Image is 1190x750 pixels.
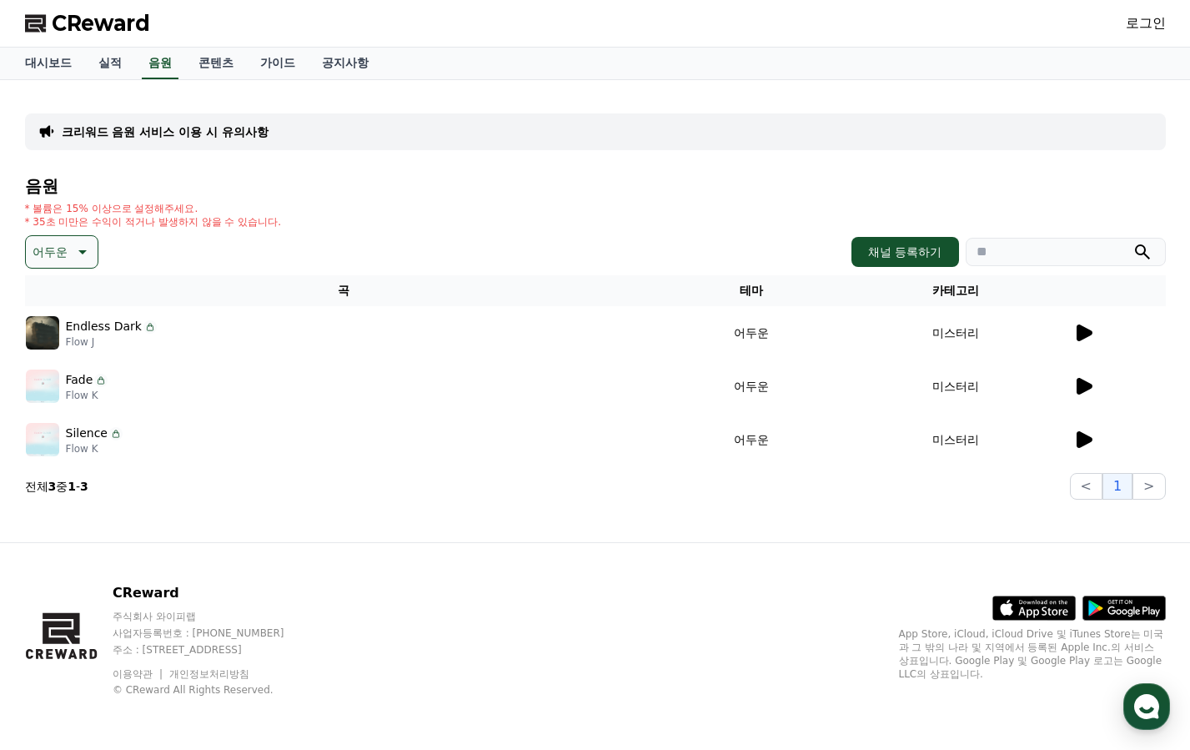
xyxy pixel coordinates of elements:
a: 가이드 [247,48,309,79]
p: 사업자등록번호 : [PHONE_NUMBER] [113,627,316,640]
p: * 볼륨은 15% 이상으로 설정해주세요. [25,202,282,215]
td: 미스터리 [840,413,1072,466]
strong: 3 [48,480,57,493]
p: 어두운 [33,240,68,264]
a: 실적 [85,48,135,79]
p: App Store, iCloud, iCloud Drive 및 iTunes Store는 미국과 그 밖의 나라 및 지역에서 등록된 Apple Inc.의 서비스 상표입니다. Goo... [899,627,1166,681]
span: CReward [52,10,150,37]
a: CReward [25,10,150,37]
a: 콘텐츠 [185,48,247,79]
p: Silence [66,425,108,442]
button: 어두운 [25,235,98,269]
th: 테마 [663,275,839,306]
th: 카테고리 [840,275,1072,306]
strong: 1 [68,480,76,493]
img: music [26,316,59,350]
p: Fade [66,371,93,389]
p: 주소 : [STREET_ADDRESS] [113,643,316,657]
p: * 35초 미만은 수익이 적거나 발생하지 않을 수 있습니다. [25,215,282,229]
a: 개인정보처리방침 [169,668,249,680]
p: Flow K [66,442,123,456]
a: 로그인 [1126,13,1166,33]
button: > [1132,473,1165,500]
td: 어두운 [663,360,839,413]
a: 크리워드 음원 서비스 이용 시 유의사항 [62,123,269,140]
a: 이용약관 [113,668,165,680]
p: 주식회사 와이피랩 [113,610,316,623]
td: 미스터리 [840,306,1072,360]
p: Flow J [66,335,157,349]
p: Endless Dark [66,318,142,335]
button: 채널 등록하기 [851,237,958,267]
p: 전체 중 - [25,478,88,495]
p: CReward [113,583,316,603]
th: 곡 [25,275,664,306]
p: Flow K [66,389,108,402]
h4: 음원 [25,177,1166,195]
a: 공지사항 [309,48,382,79]
button: 1 [1102,473,1132,500]
img: music [26,370,59,403]
button: < [1070,473,1102,500]
strong: 3 [80,480,88,493]
a: 음원 [142,48,178,79]
td: 어두운 [663,413,839,466]
td: 미스터리 [840,360,1072,413]
img: music [26,423,59,456]
a: 대시보드 [12,48,85,79]
p: © CReward All Rights Reserved. [113,683,316,697]
td: 어두운 [663,306,839,360]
